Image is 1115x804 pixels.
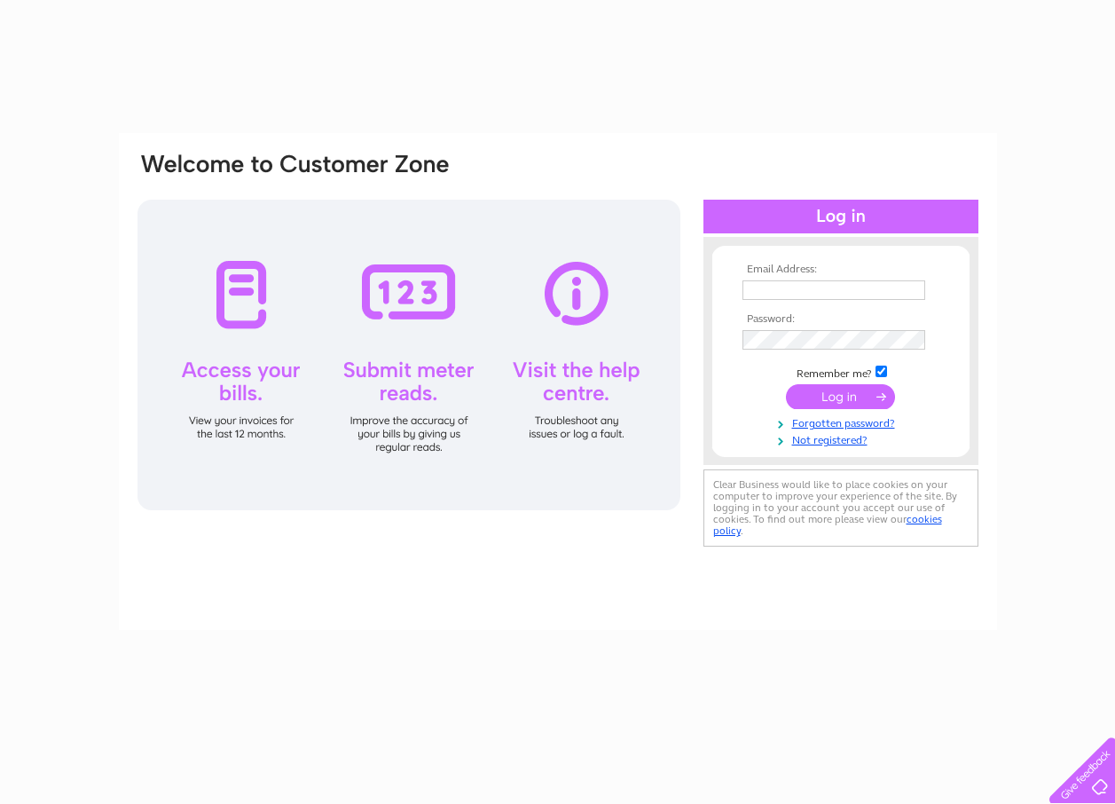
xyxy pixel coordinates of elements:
th: Email Address: [738,264,944,276]
a: Not registered? [742,430,944,447]
a: cookies policy [713,513,942,537]
td: Remember me? [738,363,944,381]
div: Clear Business would like to place cookies on your computer to improve your experience of the sit... [703,469,978,547]
a: Forgotten password? [742,414,944,430]
input: Submit [786,384,895,409]
th: Password: [738,313,944,326]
